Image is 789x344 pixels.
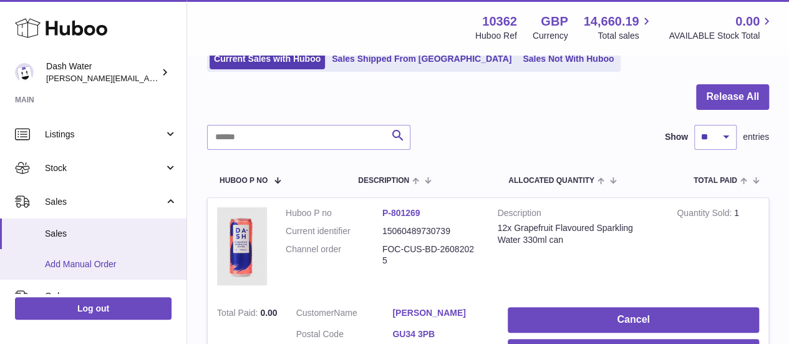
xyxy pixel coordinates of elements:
[508,307,759,333] button: Cancel
[667,198,768,298] td: 1
[694,177,737,185] span: Total paid
[220,177,268,185] span: Huboo P no
[669,13,774,42] a: 0.00 AVAILABLE Stock Total
[217,308,260,321] strong: Total Paid
[382,243,479,267] dd: FOC-CUS-BD-26082025
[327,49,516,69] a: Sales Shipped From [GEOGRAPHIC_DATA]
[696,84,769,110] button: Release All
[217,207,267,285] img: 103621724231836.png
[286,207,382,219] dt: Huboo P no
[392,328,489,340] a: GU34 3PB
[45,129,164,140] span: Listings
[46,61,158,84] div: Dash Water
[482,13,517,30] strong: 10362
[15,297,172,320] a: Log out
[533,30,568,42] div: Currency
[382,225,479,237] dd: 15060489730739
[358,177,409,185] span: Description
[45,228,177,240] span: Sales
[598,30,653,42] span: Total sales
[45,290,164,302] span: Orders
[583,13,653,42] a: 14,660.19 Total sales
[508,177,594,185] span: ALLOCATED Quantity
[296,307,393,322] dt: Name
[286,225,382,237] dt: Current identifier
[677,208,734,221] strong: Quantity Sold
[382,208,420,218] a: P-801269
[45,258,177,270] span: Add Manual Order
[518,49,618,69] a: Sales Not With Huboo
[583,13,639,30] span: 14,660.19
[45,196,164,208] span: Sales
[46,73,250,83] span: [PERSON_NAME][EMAIL_ADDRESS][DOMAIN_NAME]
[392,307,489,319] a: [PERSON_NAME]
[665,131,688,143] label: Show
[735,13,760,30] span: 0.00
[286,243,382,267] dt: Channel order
[260,308,277,318] span: 0.00
[498,222,659,246] div: 12x Grapefruit Flavoured Sparkling Water 330ml can
[498,207,659,222] strong: Description
[743,131,769,143] span: entries
[296,308,334,318] span: Customer
[669,30,774,42] span: AVAILABLE Stock Total
[475,30,517,42] div: Huboo Ref
[210,49,325,69] a: Current Sales with Huboo
[296,328,393,343] dt: Postal Code
[541,13,568,30] strong: GBP
[15,63,34,82] img: james@dash-water.com
[45,162,164,174] span: Stock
